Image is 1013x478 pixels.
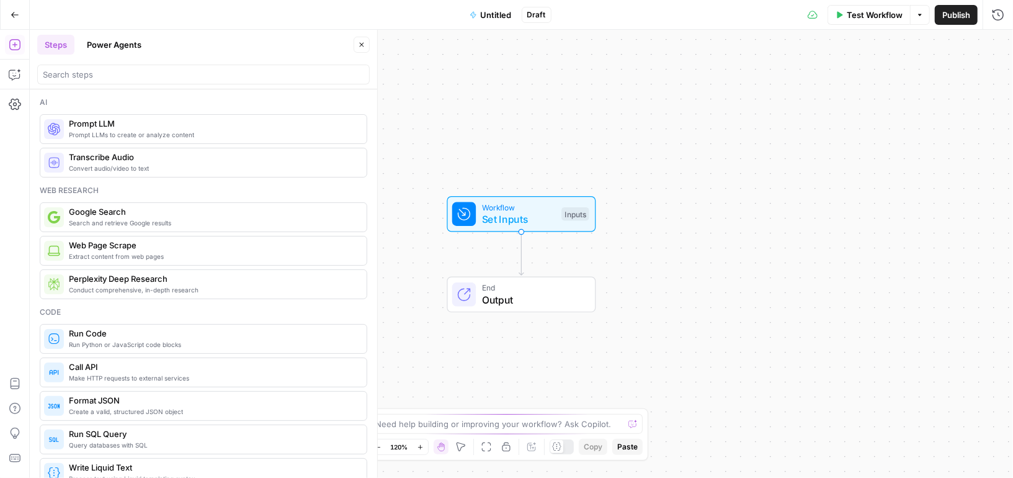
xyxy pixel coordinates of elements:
[69,428,357,440] span: Run SQL Query
[40,97,367,108] div: Ai
[69,163,357,173] span: Convert audio/video to text
[847,9,903,21] span: Test Workflow
[69,239,357,251] span: Web Page Scrape
[69,373,357,383] span: Make HTTP requests to external services
[942,9,970,21] span: Publish
[69,361,357,373] span: Call API
[40,307,367,318] div: Code
[69,273,357,285] span: Perplexity Deep Research
[69,461,357,474] span: Write Liquid Text
[69,151,357,163] span: Transcribe Audio
[69,205,357,218] span: Google Search
[406,196,637,232] div: WorkflowSet InputsInputs
[406,277,637,313] div: EndOutput
[482,212,556,227] span: Set Inputs
[69,251,357,261] span: Extract content from web pages
[37,35,74,55] button: Steps
[69,440,357,450] span: Query databases with SQL
[69,285,357,295] span: Conduct comprehensive, in-depth research
[584,441,602,453] span: Copy
[612,439,643,455] button: Paste
[481,9,512,21] span: Untitled
[519,232,524,276] g: Edge from start to end
[527,9,546,20] span: Draft
[69,407,357,417] span: Create a valid, structured JSON object
[69,130,357,140] span: Prompt LLMs to create or analyze content
[482,292,583,307] span: Output
[617,441,638,453] span: Paste
[391,442,408,452] span: 120%
[462,5,519,25] button: Untitled
[79,35,149,55] button: Power Agents
[69,327,357,340] span: Run Code
[482,282,583,294] span: End
[69,117,357,130] span: Prompt LLM
[69,340,357,349] span: Run Python or JavaScript code blocks
[43,68,364,81] input: Search steps
[579,439,607,455] button: Copy
[828,5,910,25] button: Test Workflow
[40,185,367,196] div: Web research
[69,218,357,228] span: Search and retrieve Google results
[482,201,556,213] span: Workflow
[69,394,357,407] span: Format JSON
[561,207,589,221] div: Inputs
[935,5,978,25] button: Publish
